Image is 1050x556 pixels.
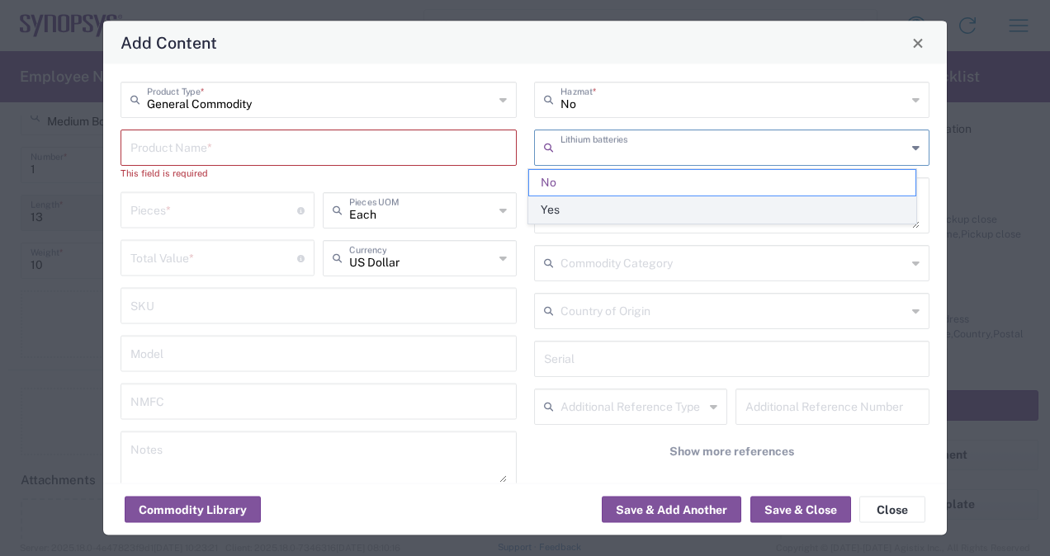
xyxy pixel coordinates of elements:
button: Close [906,31,929,54]
button: Close [859,497,925,523]
span: No [529,170,915,196]
button: Save & Close [750,497,851,523]
span: Show more references [669,444,794,459]
h4: Add Content [121,31,217,54]
span: Yes [529,197,915,223]
div: This field is required [121,166,517,181]
button: Save & Add Another [602,497,741,523]
button: Commodity Library [125,497,261,523]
